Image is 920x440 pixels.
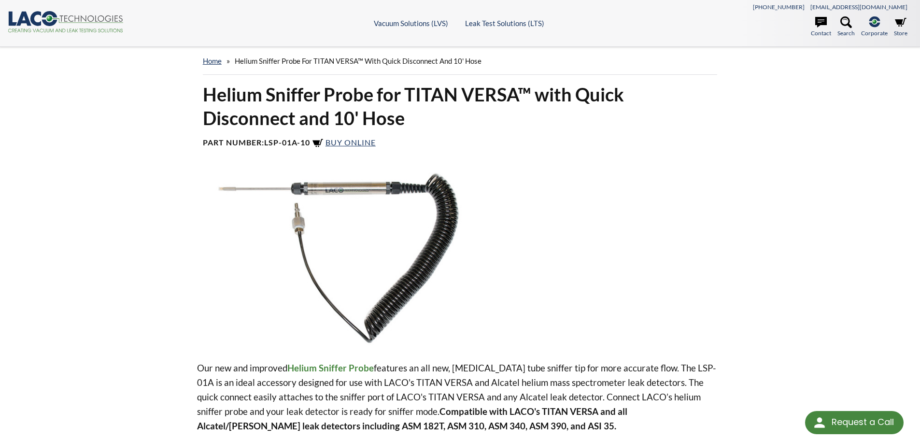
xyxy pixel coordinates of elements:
[837,16,855,38] a: Search
[203,83,718,130] h1: Helium Sniffer Probe for TITAN VERSA™ with Quick Disconnect and 10' Hose
[287,362,374,373] strong: Helium Sniffer Probe
[753,3,805,11] a: [PHONE_NUMBER]
[805,411,904,434] div: Request a Call
[203,47,718,75] div: »
[374,19,448,28] a: Vacuum Solutions (LVS)
[235,57,481,65] span: Helium Sniffer Probe for TITAN VERSA™ with Quick Disconnect and 10' Hose
[197,172,505,345] img: Sniffer Probe, top view
[810,3,907,11] a: [EMAIL_ADDRESS][DOMAIN_NAME]
[812,415,827,430] img: round button
[203,138,718,149] h4: Part Number:
[203,57,222,65] a: home
[465,19,544,28] a: Leak Test Solutions (LTS)
[894,16,907,38] a: Store
[811,16,831,38] a: Contact
[861,28,888,38] span: Corporate
[832,411,894,433] div: Request a Call
[326,138,376,147] span: Buy Online
[264,138,310,147] b: LSP-01A-10
[312,138,376,147] a: Buy Online
[197,361,723,433] p: Our new and improved features an all new, [MEDICAL_DATA] tube sniffer tip for more accurate flow....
